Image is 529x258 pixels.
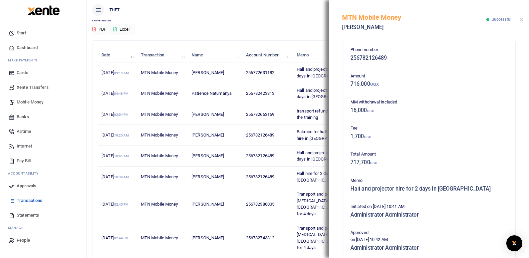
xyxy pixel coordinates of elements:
[350,151,507,158] p: Total Amount
[246,133,274,138] span: 256782126489
[114,92,129,95] small: 04:48 PM
[5,109,81,124] a: Banks
[5,80,81,95] a: Xente Transfers
[11,226,24,230] span: anage
[350,245,507,251] h5: Administrator Administrator
[17,237,30,244] span: People
[367,109,374,113] small: UGX
[192,174,224,179] span: [PERSON_NAME]
[350,55,507,61] h5: 256782126489
[492,17,511,22] span: Successful
[114,113,129,116] small: 02:54 PM
[246,112,274,117] span: 256782663159
[246,174,274,179] span: 256782126489
[5,168,81,179] li: Ac
[5,193,81,208] a: Transactions
[192,133,224,138] span: [PERSON_NAME]
[192,91,232,96] span: Patience Natumanya
[192,235,224,240] span: [PERSON_NAME]
[297,88,353,99] span: Hall and projector hire for 4 days in [GEOGRAPHIC_DATA]
[5,55,81,65] li: M
[297,150,353,162] span: Hall and projector hire for 2 days in [GEOGRAPHIC_DATA]
[246,153,274,158] span: 256782126489
[101,91,128,96] span: [DATE]
[350,81,507,87] h5: 716,000
[17,99,43,105] span: Mobile Money
[137,48,188,62] th: Transaction: activate to sort column ascending
[364,135,371,139] small: UGX
[246,91,274,96] span: 256782423313
[297,129,353,141] span: Balance for hall and projector hire in [GEOGRAPHIC_DATA]
[101,133,129,138] span: [DATE]
[13,172,38,175] span: countability
[5,208,81,223] a: Statements
[5,179,81,193] a: Approvals
[297,226,354,250] span: Transport and perdiem for the [MEDICAL_DATA] training in [GEOGRAPHIC_DATA] region for 4 days
[141,153,178,158] span: MTN Mobile Money
[101,153,129,158] span: [DATE]
[5,124,81,139] a: Airtime
[17,113,29,120] span: Banks
[5,154,81,168] a: Pay Bill
[141,174,178,179] span: MTN Mobile Money
[107,7,122,13] span: THET
[297,108,353,120] span: transport refund for attending the training
[17,212,39,219] span: Statements
[114,154,129,158] small: 10:41 AM
[98,48,137,62] th: Date: activate to sort column descending
[192,70,224,75] span: [PERSON_NAME]
[101,70,129,75] span: [DATE]
[141,70,178,75] span: MTN Mobile Money
[188,48,242,62] th: Name: activate to sort column ascending
[5,40,81,55] a: Dashboard
[17,197,42,204] span: Transactions
[101,174,129,179] span: [DATE]
[17,69,28,76] span: Cards
[101,202,128,207] span: [DATE]
[17,128,31,135] span: Airtime
[519,17,524,22] button: Close
[141,91,178,96] span: MTN Mobile Money
[293,48,359,62] th: Memo: activate to sort column ascending
[350,99,507,106] p: MM withdrawal included
[141,133,178,138] span: MTN Mobile Money
[350,133,507,140] h5: 1,700
[5,223,81,233] li: M
[17,143,32,150] span: Internet
[370,161,377,165] small: UGX
[17,44,38,51] span: Dashboard
[101,235,128,240] span: [DATE]
[5,95,81,109] a: Mobile Money
[141,112,178,117] span: MTN Mobile Money
[114,203,129,206] small: 02:45 PM
[27,7,60,12] a: logo-small logo-large logo-large
[506,235,522,251] div: Open Intercom Messenger
[350,159,507,166] h5: 717,700
[350,212,507,218] h5: Administrator Administrator
[17,158,31,164] span: Pay Bill
[342,24,486,31] h5: [PERSON_NAME]
[17,84,49,91] span: Xente Transfers
[101,112,128,117] span: [DATE]
[370,82,379,87] small: UGX
[297,67,353,78] span: Hall and projector hire for 4 days in [GEOGRAPHIC_DATA]
[192,202,224,207] span: [PERSON_NAME]
[350,236,507,243] p: on [DATE] 10:42 AM
[350,125,507,132] p: Fee
[242,48,293,62] th: Account Number: activate to sort column ascending
[342,13,486,21] h5: MTN Mobile Money
[297,192,354,216] span: Transport and perdiem for the [MEDICAL_DATA] training in [GEOGRAPHIC_DATA] region for 4 days
[350,73,507,80] p: Amount
[5,26,81,40] a: Start
[114,134,129,137] small: 10:20 AM
[350,177,507,184] p: Memo
[5,65,81,80] a: Cards
[17,30,26,36] span: Start
[246,202,274,207] span: 256782386005
[350,229,507,236] p: Approved
[108,24,135,35] button: Excel
[92,24,107,35] button: PDF
[246,235,274,240] span: 256782743312
[350,46,507,53] p: Phone number
[192,112,224,117] span: [PERSON_NAME]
